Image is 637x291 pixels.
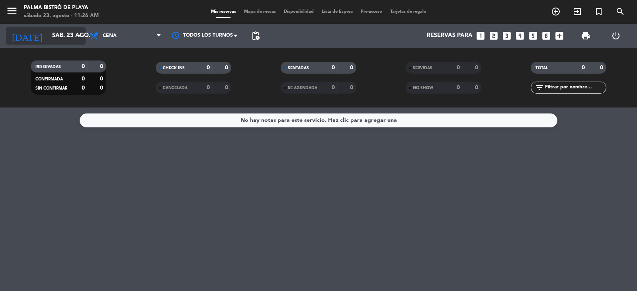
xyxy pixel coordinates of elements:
span: pending_actions [251,31,260,41]
strong: 0 [475,85,480,90]
span: SIN CONFIRMAR [35,86,67,90]
span: Lista de Espera [318,10,357,14]
strong: 0 [600,65,605,70]
i: exit_to_app [573,7,582,16]
span: NO SHOW [413,86,433,90]
i: add_box [554,31,565,41]
span: CONFIRMADA [35,77,63,81]
span: Disponibilidad [280,10,318,14]
i: looks_3 [502,31,512,41]
strong: 0 [332,85,335,90]
strong: 0 [100,85,105,91]
i: looks_two [488,31,499,41]
button: menu [6,5,18,20]
i: [DATE] [6,27,48,45]
strong: 0 [100,64,105,69]
span: Mis reservas [207,10,240,14]
strong: 0 [82,85,85,91]
strong: 0 [82,76,85,82]
span: TOTAL [535,66,548,70]
i: add_circle_outline [551,7,561,16]
strong: 0 [582,65,585,70]
strong: 0 [475,65,480,70]
strong: 0 [457,65,460,70]
i: power_settings_new [611,31,621,41]
span: Cena [103,33,117,39]
i: arrow_drop_down [74,31,84,41]
i: search [616,7,625,16]
strong: 0 [332,65,335,70]
strong: 0 [225,85,230,90]
span: CANCELADA [163,86,188,90]
span: RESERVADAS [35,65,61,69]
strong: 0 [82,64,85,69]
i: looks_4 [515,31,525,41]
div: LOG OUT [601,24,631,48]
div: No hay notas para este servicio. Haz clic para agregar una [240,116,397,125]
span: Pre-acceso [357,10,386,14]
div: Palma Bistró de Playa [24,4,99,12]
i: filter_list [535,83,544,92]
strong: 0 [225,65,230,70]
i: turned_in_not [594,7,604,16]
i: looks_6 [541,31,551,41]
span: Mapa de mesas [240,10,280,14]
div: sábado 23. agosto - 11:26 AM [24,12,99,20]
span: RE AGENDADA [288,86,317,90]
strong: 0 [207,65,210,70]
span: Reservas para [427,32,473,39]
strong: 0 [350,65,355,70]
strong: 0 [100,76,105,82]
input: Filtrar por nombre... [544,83,606,92]
span: SERVIDAS [413,66,432,70]
span: print [581,31,590,41]
span: SENTADAS [288,66,309,70]
i: looks_5 [528,31,538,41]
span: CHECK INS [163,66,185,70]
strong: 0 [457,85,460,90]
i: looks_one [475,31,486,41]
i: menu [6,5,18,17]
strong: 0 [350,85,355,90]
span: Tarjetas de regalo [386,10,430,14]
strong: 0 [207,85,210,90]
